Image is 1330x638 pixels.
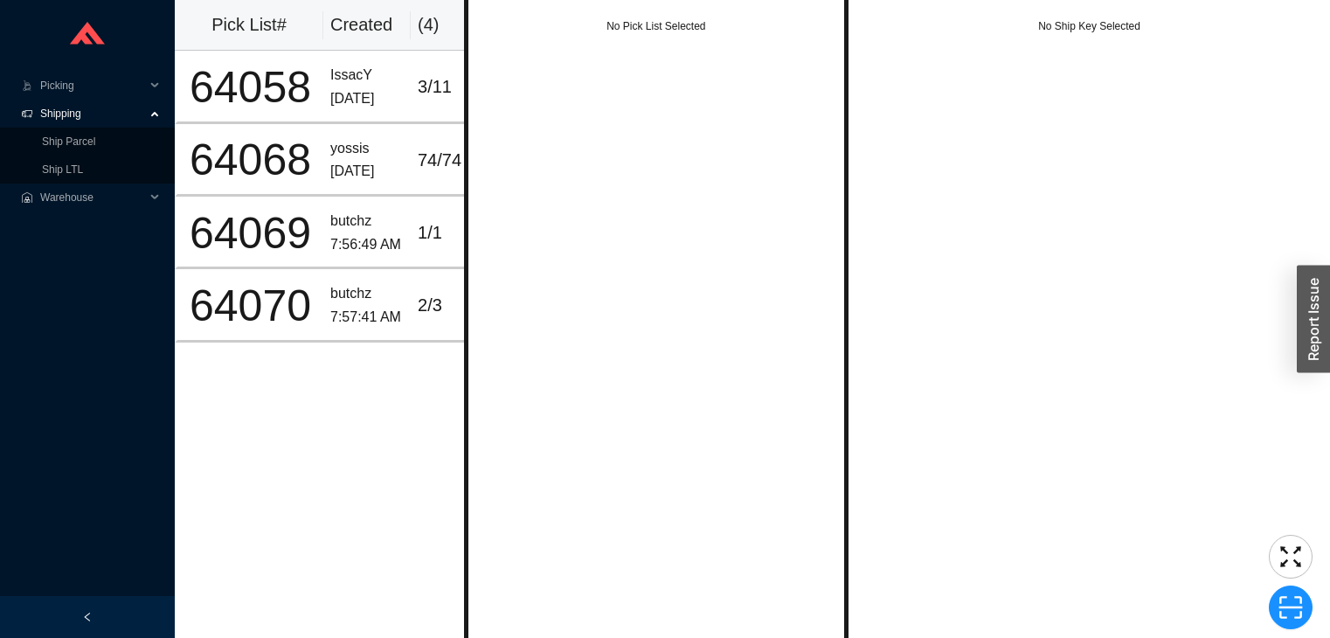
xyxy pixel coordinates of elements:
[330,137,404,161] div: yossis
[330,282,404,306] div: butchz
[330,210,404,233] div: butchz
[184,284,316,328] div: 64070
[468,17,845,35] div: No Pick List Selected
[42,163,83,176] a: Ship LTL
[1270,594,1312,621] span: scan
[184,138,316,182] div: 64068
[1269,586,1313,629] button: scan
[418,291,471,320] div: 2 / 3
[418,10,474,39] div: ( 4 )
[418,73,471,101] div: 3 / 11
[40,100,145,128] span: Shipping
[184,66,316,109] div: 64058
[849,17,1330,35] div: No Ship Key Selected
[330,233,404,257] div: 7:56:49 AM
[184,212,316,255] div: 64069
[330,306,404,329] div: 7:57:41 AM
[40,184,145,212] span: Warehouse
[418,146,471,175] div: 74 / 74
[82,612,93,622] span: left
[40,72,145,100] span: Picking
[330,160,404,184] div: [DATE]
[1270,544,1312,570] span: fullscreen
[330,64,404,87] div: IssacY
[42,135,95,148] a: Ship Parcel
[418,218,471,247] div: 1 / 1
[330,87,404,111] div: [DATE]
[1269,535,1313,579] button: fullscreen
